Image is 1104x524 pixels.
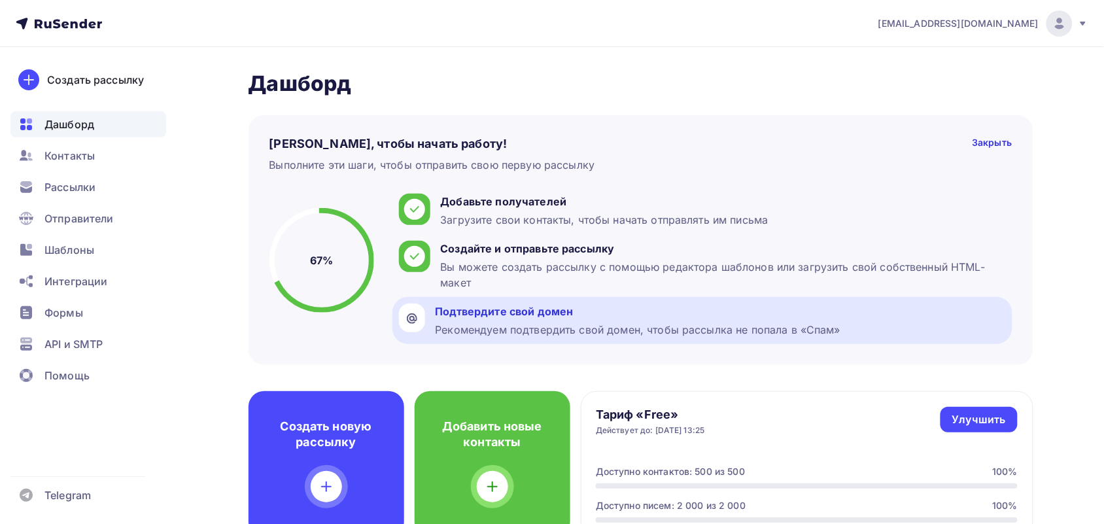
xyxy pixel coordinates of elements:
a: Шаблоны [10,237,166,263]
a: Контакты [10,143,166,169]
span: API и SMTP [44,336,103,352]
a: Дашборд [10,111,166,137]
a: Формы [10,300,166,326]
div: Добавьте получателей [441,194,768,209]
a: Рассылки [10,174,166,200]
div: Загрузите свои контакты, чтобы начать отправлять им письма [441,212,768,228]
h5: 67% [310,253,333,268]
h4: Создать новую рассылку [269,419,383,450]
div: Подтвердите свой домен [436,304,841,319]
div: Действует до: [DATE] 13:25 [596,425,705,436]
span: Шаблоны [44,242,94,258]
div: Создайте и отправьте рассылку [441,241,1006,256]
span: Интеграции [44,273,107,289]
span: Контакты [44,148,95,164]
a: [EMAIL_ADDRESS][DOMAIN_NAME] [878,10,1088,37]
span: Рассылки [44,179,95,195]
span: [EMAIL_ADDRESS][DOMAIN_NAME] [878,17,1039,30]
span: Telegram [44,487,91,503]
div: Выполните эти шаги, чтобы отправить свою первую рассылку [269,157,595,173]
span: Помощь [44,368,90,383]
div: Закрыть [973,136,1012,152]
h2: Дашборд [249,71,1033,97]
span: Формы [44,305,83,321]
div: Рекомендуем подтвердить свой домен, чтобы рассылка не попала в «Спам» [436,322,841,338]
div: Вы можете создать рассылку с помощью редактора шаблонов или загрузить свой собственный HTML-макет [441,259,1006,290]
span: Дашборд [44,116,94,132]
div: Доступно писем: 2 000 из 2 000 [596,499,746,512]
div: Создать рассылку [47,72,144,88]
span: Отправители [44,211,114,226]
a: Отправители [10,205,166,232]
div: Улучшить [952,412,1006,427]
h4: Тариф «Free» [596,407,705,423]
div: 100% [992,465,1018,478]
h4: [PERSON_NAME], чтобы начать работу! [269,136,508,152]
div: Доступно контактов: 500 из 500 [596,465,745,478]
div: 100% [992,499,1018,512]
h4: Добавить новые контакты [436,419,549,450]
